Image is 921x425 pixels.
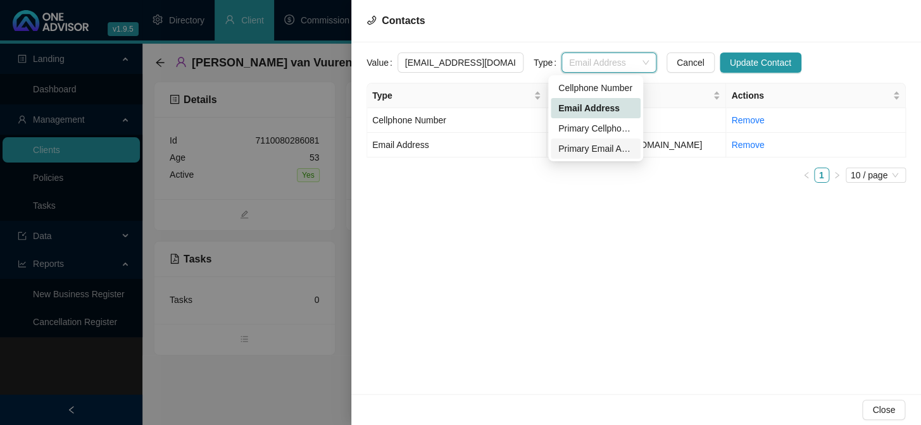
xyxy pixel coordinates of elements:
li: 1 [814,168,829,183]
a: Remove [731,140,764,150]
th: Actions [726,83,906,108]
div: Email Address [551,98,641,118]
td: 832752511 [547,108,727,133]
div: Cellphone Number [551,78,641,98]
span: Email Address [372,140,429,150]
button: Update Contact [720,52,801,73]
span: left [803,171,810,179]
span: phone [367,15,377,25]
span: Actions [731,89,890,102]
span: Close [872,403,895,417]
span: Cancel [677,56,705,70]
th: Value [547,83,727,108]
span: 10 / page [851,168,901,182]
button: right [829,168,844,183]
a: Remove [731,115,764,125]
div: Cellphone Number [558,81,633,95]
div: Primary Cellphone Number [551,118,641,139]
button: Close [862,400,905,420]
li: Next Page [829,168,844,183]
li: Previous Page [799,168,814,183]
div: Primary Cellphone Number [558,121,633,135]
div: Primary Email Address [558,142,633,156]
label: Value [367,52,398,73]
label: Type [534,52,561,73]
td: [EMAIL_ADDRESS][DOMAIN_NAME] [547,133,727,157]
span: Update Contact [730,56,791,70]
span: Email Address [569,53,649,72]
div: Primary Email Address [551,139,641,159]
span: right [833,171,841,179]
div: Page Size [846,168,906,183]
th: Type [367,83,547,108]
span: Contacts [382,15,425,26]
div: Email Address [558,101,633,115]
a: 1 [815,168,829,182]
span: Type [372,89,531,102]
span: Cellphone Number [372,115,446,125]
button: Cancel [667,52,715,73]
button: left [799,168,814,183]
